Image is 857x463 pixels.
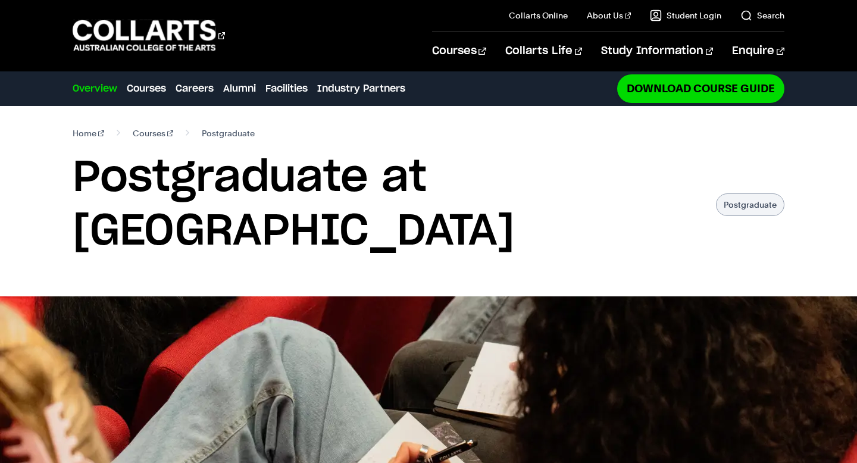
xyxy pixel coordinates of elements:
[73,18,225,52] div: Go to homepage
[509,10,568,21] a: Collarts Online
[617,74,784,102] a: Download Course Guide
[73,82,117,96] a: Overview
[732,32,784,71] a: Enquire
[73,151,703,258] h1: Postgraduate at [GEOGRAPHIC_DATA]
[73,125,104,142] a: Home
[716,193,784,216] p: Postgraduate
[176,82,214,96] a: Careers
[127,82,166,96] a: Courses
[432,32,486,71] a: Courses
[265,82,308,96] a: Facilities
[202,125,255,142] span: Postgraduate
[587,10,631,21] a: About Us
[317,82,405,96] a: Industry Partners
[650,10,721,21] a: Student Login
[505,32,582,71] a: Collarts Life
[133,125,173,142] a: Courses
[223,82,256,96] a: Alumni
[601,32,713,71] a: Study Information
[740,10,784,21] a: Search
